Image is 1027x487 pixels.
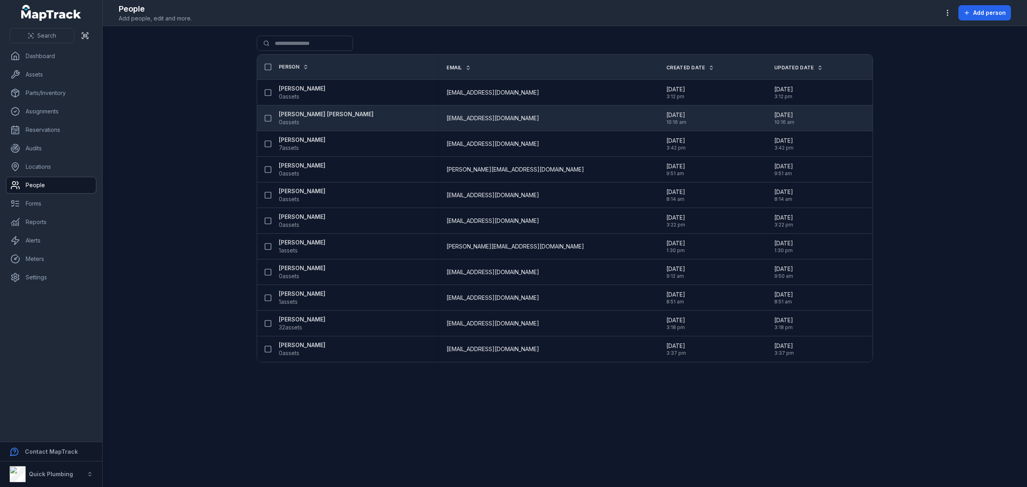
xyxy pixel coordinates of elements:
[25,448,78,455] strong: Contact MapTrack
[666,196,685,202] span: 8:14 am
[279,272,299,280] span: 0 assets
[279,341,325,357] a: [PERSON_NAME]0assets
[279,238,325,255] a: [PERSON_NAME]1assets
[279,93,299,101] span: 0 assets
[666,265,685,279] time: 06/08/2025, 9:12:12 am
[666,188,685,202] time: 11/09/2025, 8:14:53 am
[279,247,298,255] span: 1 assets
[666,137,686,145] span: [DATE]
[279,315,325,331] a: [PERSON_NAME]32assets
[37,32,56,40] span: Search
[774,342,794,350] span: [DATE]
[279,162,325,178] a: [PERSON_NAME]0assets
[279,323,302,331] span: 32 assets
[447,114,539,122] span: [EMAIL_ADDRESS][DOMAIN_NAME]
[279,213,325,229] a: [PERSON_NAME]0assets
[6,196,96,212] a: Forms
[447,217,539,225] span: [EMAIL_ADDRESS][DOMAIN_NAME]
[119,3,192,14] h2: People
[279,298,298,306] span: 1 assets
[279,264,325,280] a: [PERSON_NAME]0assets
[279,187,325,203] a: [PERSON_NAME]0assets
[279,195,299,203] span: 0 assets
[666,111,686,119] span: [DATE]
[774,170,793,177] span: 9:51 am
[774,85,793,100] time: 24/09/2025, 3:12:17 pm
[279,170,299,178] span: 0 assets
[279,64,309,70] a: Person
[666,239,685,254] time: 14/07/2025, 1:30:37 pm
[447,191,539,199] span: [EMAIL_ADDRESS][DOMAIN_NAME]
[666,342,686,356] time: 11/07/2025, 3:37:01 pm
[774,350,794,356] span: 3:37 pm
[774,188,793,196] span: [DATE]
[774,137,794,145] span: [DATE]
[666,350,686,356] span: 3:37 pm
[666,316,685,324] span: [DATE]
[666,111,686,125] time: 09/10/2025, 10:16:18 am
[279,213,325,221] strong: [PERSON_NAME]
[279,136,325,144] strong: [PERSON_NAME]
[279,85,325,93] strong: [PERSON_NAME]
[666,162,685,177] time: 06/08/2025, 9:51:57 am
[21,5,81,21] a: MapTrack
[29,471,73,477] strong: Quick Plumbing
[6,48,96,64] a: Dashboard
[666,247,685,254] span: 1:30 pm
[774,137,794,151] time: 11/07/2025, 3:42:06 pm
[666,119,686,125] span: 10:16 am
[774,316,793,324] span: [DATE]
[6,159,96,175] a: Locations
[279,349,299,357] span: 0 assets
[666,316,685,331] time: 11/07/2025, 3:18:15 pm
[666,273,685,279] span: 9:12 am
[279,290,325,298] strong: [PERSON_NAME]
[6,177,96,193] a: People
[774,239,793,254] time: 14/07/2025, 1:30:37 pm
[666,65,714,71] a: Created Date
[774,65,823,71] a: Updated Date
[774,291,793,305] time: 14/07/2025, 8:51:04 am
[774,291,793,299] span: [DATE]
[774,342,794,356] time: 11/07/2025, 3:37:01 pm
[279,110,373,126] a: [PERSON_NAME] [PERSON_NAME]0assets
[447,268,539,276] span: [EMAIL_ADDRESS][DOMAIN_NAME]
[666,162,685,170] span: [DATE]
[279,238,325,247] strong: [PERSON_NAME]
[666,222,685,228] span: 3:22 pm
[666,214,685,222] span: [DATE]
[666,93,685,100] span: 3:12 pm
[279,341,325,349] strong: [PERSON_NAME]
[666,291,685,299] span: [DATE]
[279,290,325,306] a: [PERSON_NAME]1assets
[774,214,793,222] span: [DATE]
[279,315,325,323] strong: [PERSON_NAME]
[279,264,325,272] strong: [PERSON_NAME]
[774,111,794,125] time: 09/10/2025, 10:16:18 am
[279,64,300,70] span: Person
[279,85,325,101] a: [PERSON_NAME]0assets
[774,247,793,254] span: 1:30 pm
[6,214,96,230] a: Reports
[774,324,793,331] span: 3:18 pm
[6,67,96,83] a: Assets
[774,65,814,71] span: Updated Date
[666,299,685,305] span: 8:51 am
[774,119,794,125] span: 10:16 am
[666,265,685,273] span: [DATE]
[6,85,96,101] a: Parts/Inventory
[447,140,539,148] span: [EMAIL_ADDRESS][DOMAIN_NAME]
[774,196,793,202] span: 8:14 am
[447,65,462,71] span: Email
[666,137,686,151] time: 11/07/2025, 3:42:06 pm
[6,140,96,156] a: Audits
[774,265,793,273] span: [DATE]
[774,111,794,119] span: [DATE]
[6,122,96,138] a: Reservations
[6,251,96,267] a: Meters
[666,324,685,331] span: 3:18 pm
[666,239,685,247] span: [DATE]
[279,136,325,152] a: [PERSON_NAME]7assets
[279,187,325,195] strong: [PERSON_NAME]
[774,273,793,279] span: 9:50 am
